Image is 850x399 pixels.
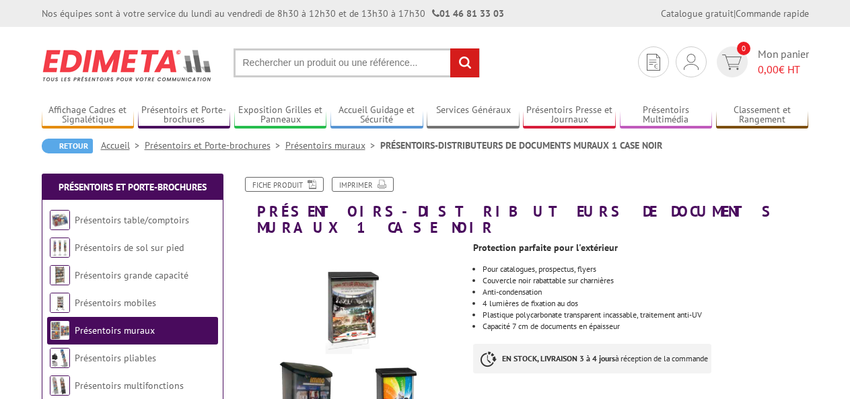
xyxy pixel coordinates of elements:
[483,277,808,285] li: Couvercle noir rabattable sur charnières
[684,54,699,70] img: devis rapide
[75,214,189,226] a: Présentoirs table/comptoirs
[75,324,155,336] a: Présentoirs muraux
[75,352,156,364] a: Présentoirs pliables
[483,311,808,319] p: Plastique polycarbonate transparent incassable, traitement anti-UV
[59,181,207,193] a: Présentoirs et Porte-brochures
[722,55,742,70] img: devis rapide
[234,104,327,126] a: Exposition Grilles et Panneaux
[50,348,70,368] img: Présentoirs pliables
[620,104,713,126] a: Présentoirs Multimédia
[332,177,394,192] a: Imprimer
[716,104,809,126] a: Classement et Rangement
[427,104,520,126] a: Services Généraux
[42,139,93,153] a: Retour
[483,299,808,307] li: 4 lumières de fixation au dos
[661,7,734,20] a: Catalogue gratuit
[330,104,423,126] a: Accueil Guidage et Sécurité
[502,353,615,363] strong: EN STOCK, LIVRAISON 3 à 4 jours
[75,379,184,392] a: Présentoirs multifonctions
[50,320,70,340] img: Présentoirs muraux
[736,7,809,20] a: Commande rapide
[75,297,156,309] a: Présentoirs mobiles
[483,322,808,330] p: Capacité 7 cm de documents en épaisseur
[42,104,135,126] a: Affichage Cadres et Signalétique
[713,46,809,77] a: devis rapide 0 Mon panier 0,00€ HT
[50,238,70,258] img: Présentoirs de sol sur pied
[285,139,380,151] a: Présentoirs muraux
[473,344,711,373] p: à réception de la commande
[758,62,809,77] span: € HT
[42,40,213,90] img: Edimeta
[380,139,662,152] li: PRÉSENTOIRS-DISTRIBUTEURS DE DOCUMENTS MURAUX 1 CASE NOIR
[50,293,70,313] img: Présentoirs mobiles
[75,269,188,281] a: Présentoirs grande capacité
[737,42,750,55] span: 0
[758,46,809,77] span: Mon panier
[450,48,479,77] input: rechercher
[138,104,231,126] a: Présentoirs et Porte-brochures
[75,242,184,254] a: Présentoirs de sol sur pied
[245,177,324,192] a: Fiche produit
[473,242,618,254] strong: Protection parfaite pour l'extérieur
[101,139,145,151] a: Accueil
[758,63,779,76] span: 0,00
[234,48,480,77] input: Rechercher un produit ou une référence...
[42,7,504,20] div: Nos équipes sont à votre service du lundi au vendredi de 8h30 à 12h30 et de 13h30 à 17h30
[50,265,70,285] img: Présentoirs grande capacité
[661,7,809,20] div: |
[523,104,616,126] a: Présentoirs Presse et Journaux
[483,265,808,273] li: Pour catalogues, prospectus, flyers
[432,7,504,20] strong: 01 46 81 33 03
[50,210,70,230] img: Présentoirs table/comptoirs
[227,177,819,235] h1: PRÉSENTOIRS-DISTRIBUTEURS DE DOCUMENTS MURAUX 1 CASE NOIR
[647,54,660,71] img: devis rapide
[145,139,285,151] a: Présentoirs et Porte-brochures
[483,288,808,296] li: Anti-condensation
